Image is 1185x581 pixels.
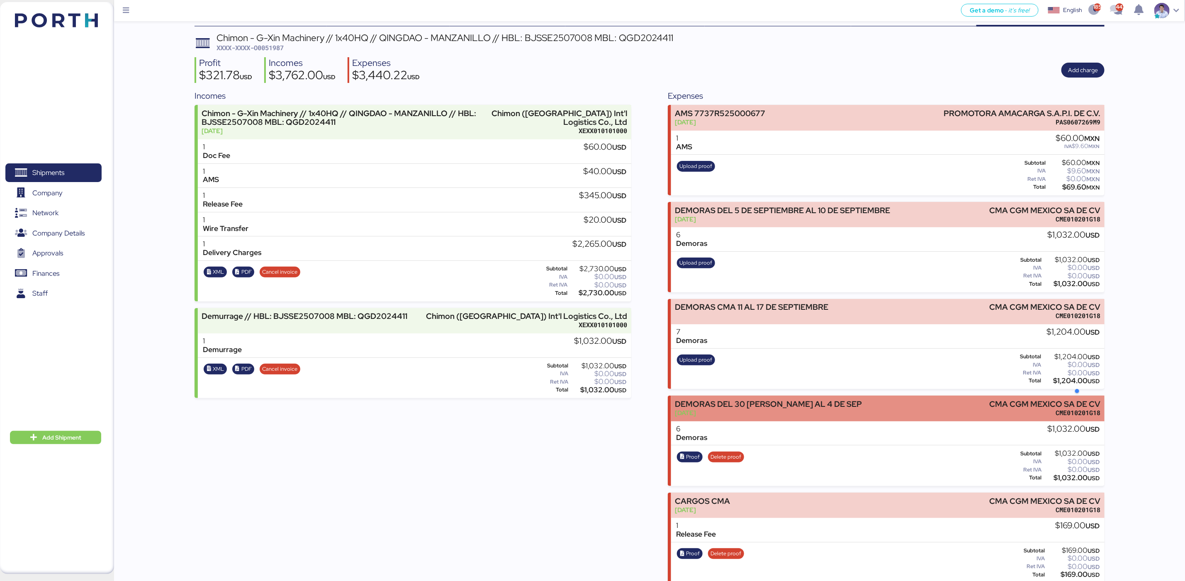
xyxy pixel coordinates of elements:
[990,311,1101,320] div: CME010201G18
[203,167,219,176] div: 1
[574,337,626,346] div: $1,032.00
[204,364,227,374] button: XML
[1043,370,1100,376] div: $0.00
[614,370,626,378] span: USD
[570,387,626,393] div: $1,032.00
[584,143,626,152] div: $60.00
[1088,353,1100,361] span: USD
[1043,362,1100,368] div: $0.00
[203,345,242,354] div: Demurrage
[676,143,692,151] div: AMS
[240,73,252,81] span: USD
[202,312,407,321] div: Demurrage // HBL: BJSSE2507008 MBL: QGD2024411
[1010,354,1041,360] div: Subtotal
[990,215,1101,224] div: CME010201G18
[1010,475,1041,481] div: Total
[232,267,255,277] button: PDF
[680,355,713,365] span: Upload proof
[1088,280,1100,288] span: USD
[1010,257,1041,263] div: Subtotal
[1088,143,1100,150] span: MXN
[537,290,567,296] div: Total
[677,355,715,365] button: Upload proof
[675,215,891,224] div: [DATE]
[569,274,626,280] div: $0.00
[990,408,1101,417] div: CME010201G18
[232,364,255,374] button: PDF
[676,530,716,539] div: Release Fee
[1088,256,1100,264] span: USD
[1085,425,1100,434] span: USD
[676,521,716,530] div: 1
[426,321,628,329] div: XEXX010101000
[612,216,626,225] span: USD
[675,109,766,118] div: AMS 7737R525000677
[614,289,626,297] span: USD
[537,266,567,272] div: Subtotal
[1088,555,1100,562] span: USD
[1064,143,1072,150] span: IVA
[675,303,829,311] div: DEMORAS CMA 11 AL 17 DE SEPTIEMBRE
[5,163,102,182] a: Shipments
[1056,134,1100,143] div: $60.00
[676,433,707,442] div: Demoras
[708,548,744,559] button: Delete proof
[944,109,1101,118] div: PROMOTORA AMACARGA S.A.P.I. DE C.V.
[1010,467,1041,473] div: Ret IVA
[32,227,85,239] span: Company Details
[1088,272,1100,280] span: USD
[676,425,707,433] div: 6
[199,57,252,69] div: Profit
[217,44,284,52] span: XXXX-XXXX-O0051987
[675,206,891,215] div: DEMORAS DEL 5 DE SEPTIEMBRE AL 10 DE SEPTIEMBRE
[5,204,102,223] a: Network
[32,247,63,259] span: Approvals
[537,387,568,393] div: Total
[1088,458,1100,466] span: USD
[1088,370,1100,377] span: USD
[569,266,626,272] div: $2,730.00
[1043,281,1100,287] div: $1,032.00
[990,206,1101,215] div: CMA CGM MEXICO SA DE CV
[676,231,707,239] div: 6
[711,549,741,558] span: Delete proof
[203,175,219,184] div: AMS
[675,408,862,417] div: [DATE]
[203,143,230,151] div: 1
[1010,168,1046,174] div: IVA
[614,273,626,281] span: USD
[570,371,626,377] div: $0.00
[352,57,420,69] div: Expenses
[202,126,484,135] div: [DATE]
[1043,459,1100,465] div: $0.00
[944,118,1101,126] div: PAS0607269M9
[1088,450,1100,457] span: USD
[1056,143,1100,149] div: $9.60
[990,497,1101,506] div: CMA CGM MEXICO SA DE CV
[1047,168,1100,174] div: $9.60
[677,258,715,268] button: Upload proof
[1043,273,1100,279] div: $0.00
[203,337,242,345] div: 1
[1010,378,1041,384] div: Total
[537,363,568,369] div: Subtotal
[614,378,626,386] span: USD
[1086,184,1100,191] span: MXN
[675,400,862,408] div: DEMORAS DEL 30 [PERSON_NAME] AL 4 DE SEP
[569,282,626,288] div: $0.00
[1088,563,1100,571] span: USD
[5,183,102,202] a: Company
[686,549,700,558] span: Proof
[990,506,1101,514] div: CME010201G18
[570,363,626,369] div: $1,032.00
[1088,361,1100,369] span: USD
[1010,564,1045,569] div: Ret IVA
[32,287,48,299] span: Staff
[612,167,626,176] span: USD
[676,239,707,248] div: Demoras
[1010,572,1045,578] div: Total
[537,371,568,377] div: IVA
[407,73,420,81] span: USD
[1088,474,1100,482] span: USD
[1010,281,1041,287] div: Total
